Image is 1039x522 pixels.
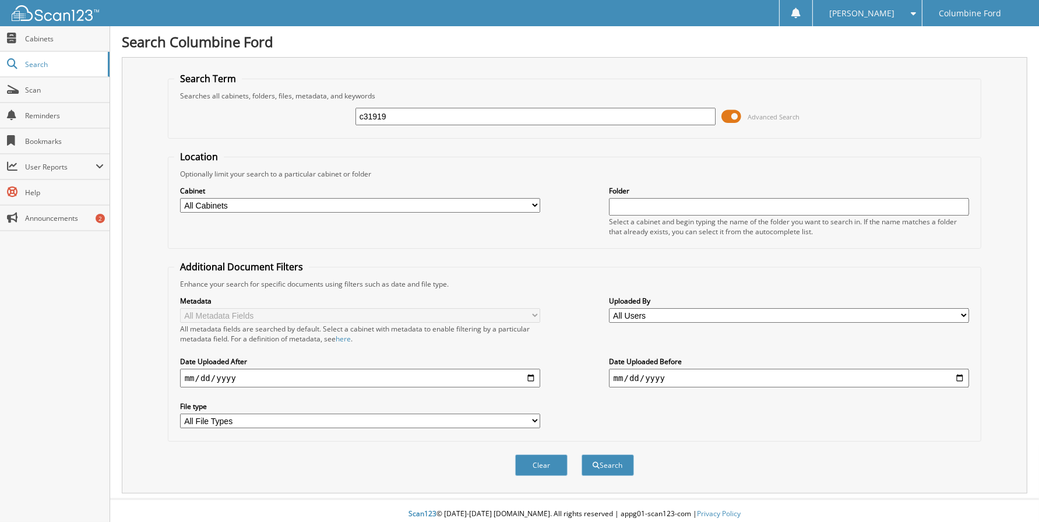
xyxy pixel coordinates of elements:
span: Bookmarks [25,136,104,146]
input: end [609,369,970,387]
label: Folder [609,186,970,196]
span: Help [25,188,104,197]
span: Scan123 [408,509,436,519]
label: Cabinet [180,186,541,196]
span: Advanced Search [748,112,799,121]
span: Cabinets [25,34,104,44]
span: [PERSON_NAME] [829,10,894,17]
span: Scan [25,85,104,95]
div: Searches all cabinets, folders, files, metadata, and keywords [174,91,975,101]
div: Optionally limit your search to a particular cabinet or folder [174,169,975,179]
span: User Reports [25,162,96,172]
span: Columbine Ford [939,10,1001,17]
input: start [180,369,541,387]
h1: Search Columbine Ford [122,32,1027,51]
div: All metadata fields are searched by default. Select a cabinet with metadata to enable filtering b... [180,324,541,344]
a: Privacy Policy [697,509,741,519]
div: 2 [96,214,105,223]
label: File type [180,401,541,411]
span: Announcements [25,213,104,223]
span: Search [25,59,102,69]
img: scan123-logo-white.svg [12,5,99,21]
legend: Search Term [174,72,242,85]
span: Reminders [25,111,104,121]
legend: Additional Document Filters [174,260,309,273]
button: Clear [515,454,568,476]
div: Enhance your search for specific documents using filters such as date and file type. [174,279,975,289]
label: Metadata [180,296,541,306]
legend: Location [174,150,224,163]
label: Date Uploaded Before [609,357,970,366]
label: Uploaded By [609,296,970,306]
a: here [336,334,351,344]
label: Date Uploaded After [180,357,541,366]
button: Search [582,454,634,476]
div: Select a cabinet and begin typing the name of the folder you want to search in. If the name match... [609,217,970,237]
